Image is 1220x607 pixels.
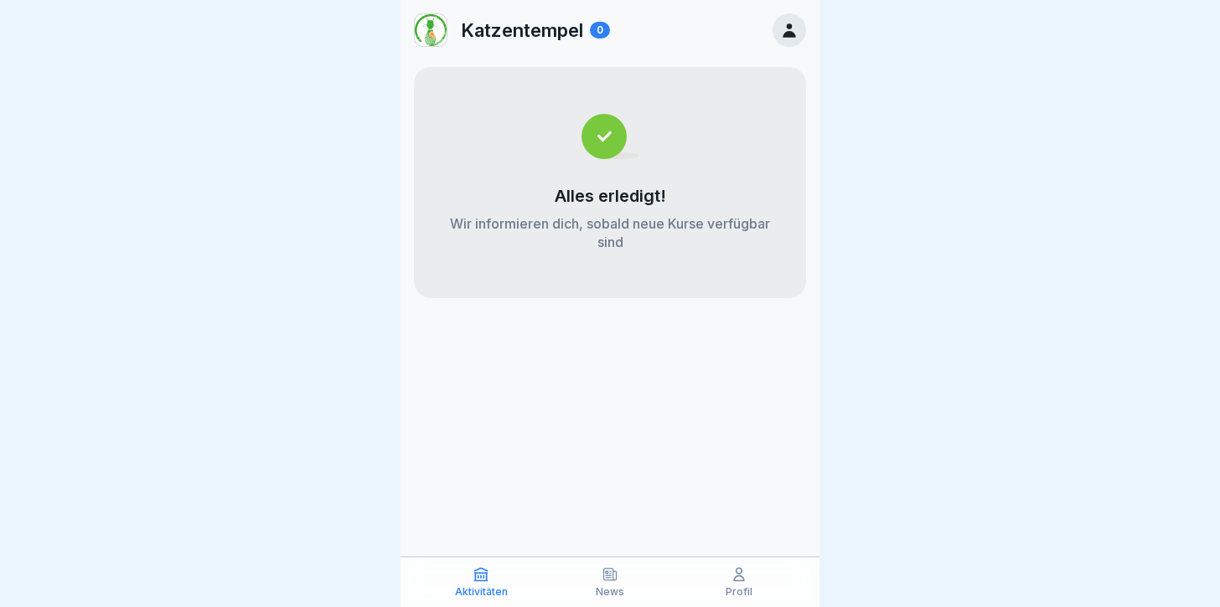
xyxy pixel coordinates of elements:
[596,586,624,598] p: News
[590,22,610,39] div: 0
[726,586,752,598] p: Profil
[582,114,639,159] img: completed.svg
[555,186,666,206] p: Alles erledigt!
[455,586,508,598] p: Aktivitäten
[461,19,583,41] p: Katzentempel
[415,14,447,46] img: tzdbl8o4en92tfpxrhnetvbb.png
[447,214,773,251] p: Wir informieren dich, sobald neue Kurse verfügbar sind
